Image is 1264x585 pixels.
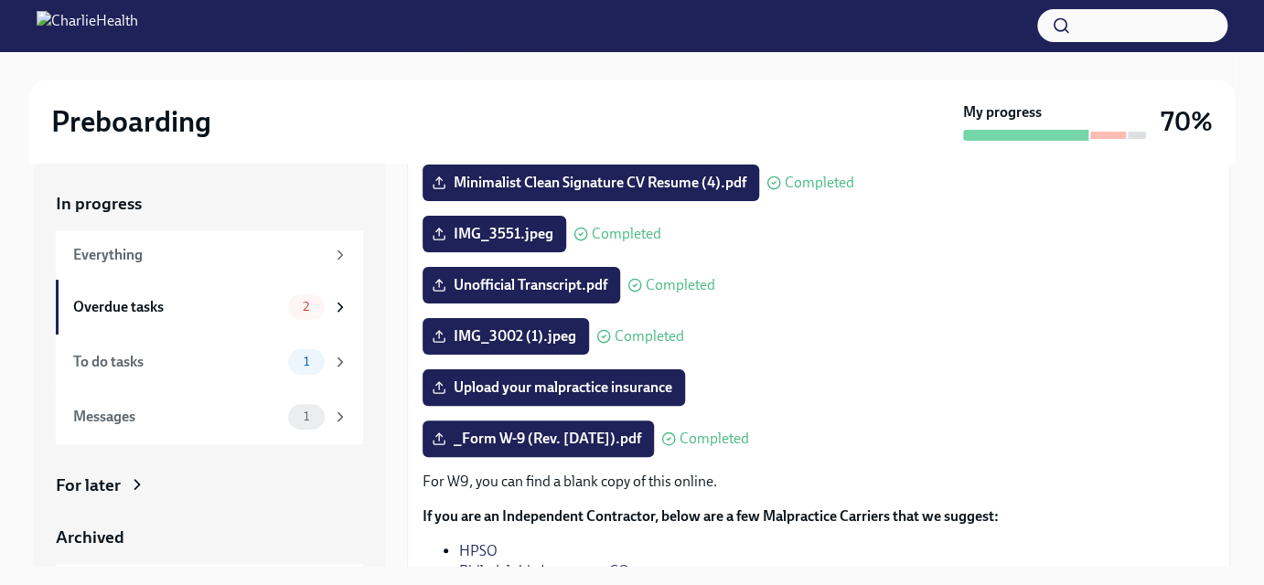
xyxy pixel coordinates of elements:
[293,355,320,368] span: 1
[592,227,661,241] span: Completed
[73,407,281,427] div: Messages
[56,280,363,335] a: Overdue tasks2
[435,327,576,346] span: IMG_3002 (1).jpeg
[435,276,607,294] span: Unofficial Transcript.pdf
[963,102,1042,122] strong: My progress
[292,300,320,314] span: 2
[646,278,715,292] span: Completed
[435,225,553,243] span: IMG_3551.jpeg
[73,297,281,317] div: Overdue tasks
[423,318,589,355] label: IMG_3002 (1).jpeg
[423,165,759,201] label: Minimalist Clean Signature CV Resume (4).pdf
[73,352,281,372] div: To do tasks
[435,430,641,448] span: _Form W-9 (Rev. [DATE]).pdf
[423,472,1215,492] p: For W9, you can find a blank copy of this online.
[1161,105,1213,138] h3: 70%
[56,192,363,216] a: In progress
[459,562,629,580] a: Philadelphia Insurance. CO
[56,473,363,497] a: For later
[51,103,211,140] h2: Preboarding
[423,369,685,406] label: Upload your malpractice insurance
[459,542,498,559] a: HPSO
[785,175,854,190] span: Completed
[423,420,654,457] label: _Form W-9 (Rev. [DATE]).pdf
[56,389,363,444] a: Messages1
[56,526,363,549] a: Archived
[56,230,363,280] a: Everything
[293,409,320,423] span: 1
[37,11,138,40] img: CharlieHealth
[56,335,363,389] a: To do tasks1
[56,473,121,497] div: For later
[435,174,746,192] span: Minimalist Clean Signature CV Resume (4).pdf
[73,245,325,265] div: Everything
[615,329,684,344] span: Completed
[423,216,566,252] label: IMG_3551.jpeg
[435,378,672,397] span: Upload your malpractice insurance
[423,507,999,525] strong: If you are an Independent Contractor, below are a few Malpractice Carriers that we suggest:
[423,267,620,303] label: Unofficial Transcript.pdf
[680,431,749,446] span: Completed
